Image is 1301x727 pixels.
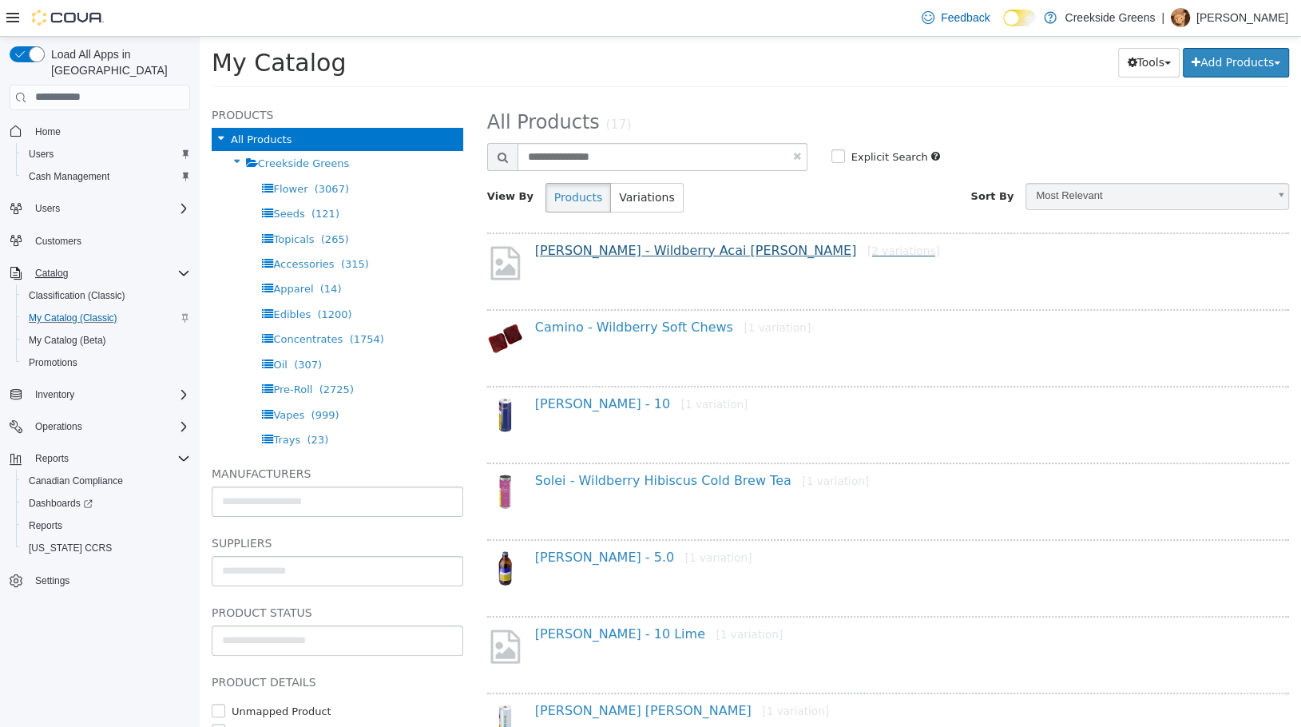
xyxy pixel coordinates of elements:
[29,385,190,404] span: Inventory
[16,470,196,492] button: Canadian Compliance
[1065,8,1155,27] p: Creekside Greens
[288,74,400,97] span: All Products
[22,286,190,305] span: Classification (Classic)
[16,143,196,165] button: Users
[16,329,196,352] button: My Catalog (Beta)
[73,146,108,158] span: Flower
[28,687,145,703] label: Available by Dropship
[29,334,106,347] span: My Catalog (Beta)
[73,397,101,409] span: Trays
[22,538,118,558] a: [US_STATE] CCRS
[16,352,196,374] button: Promotions
[31,97,92,109] span: All Products
[22,145,60,164] a: Users
[29,449,75,468] button: Reports
[22,331,113,350] a: My Catalog (Beta)
[516,591,583,604] small: [1 variation]
[335,666,629,681] a: [PERSON_NAME] [PERSON_NAME][1 variation]
[288,153,334,165] span: View By
[12,69,264,88] h5: Products
[915,2,996,34] a: Feedback
[73,221,134,233] span: Accessories
[3,229,196,252] button: Customers
[288,667,323,703] img: 150
[288,207,323,246] img: missing-image.png
[29,570,190,590] span: Settings
[562,668,629,681] small: [1 variation]
[335,436,669,451] a: Solei - Wildberry Hibiscus Cold Brew Tea[1 variation]
[35,452,69,465] span: Reports
[121,197,149,209] span: (265)
[1161,8,1164,27] p: |
[22,494,190,513] span: Dashboards
[29,264,190,283] span: Catalog
[22,516,69,535] a: Reports
[12,12,146,40] span: My Catalog
[58,121,150,133] span: Creekside Greens
[1196,8,1288,27] p: [PERSON_NAME]
[335,360,549,375] a: [PERSON_NAME] - 10[1 variation]
[29,385,81,404] button: Inventory
[668,208,740,220] small: [2 variations]
[29,148,54,161] span: Users
[29,121,190,141] span: Home
[648,113,728,129] label: Explicit Search
[16,284,196,307] button: Classification (Classic)
[73,372,105,384] span: Vapes
[115,146,149,158] span: (3067)
[117,272,152,284] span: (1200)
[29,542,112,554] span: [US_STATE] CCRS
[406,81,431,95] small: (17)
[1171,8,1190,27] div: Layne Sharpe
[918,11,980,41] button: Tools
[29,122,67,141] a: Home
[73,272,111,284] span: Edibles
[288,360,323,396] img: 150
[35,574,69,587] span: Settings
[411,146,483,176] button: Variations
[22,167,116,186] a: Cash Management
[120,347,154,359] span: (2725)
[3,569,196,592] button: Settings
[29,231,190,251] span: Customers
[35,235,81,248] span: Customers
[288,514,323,550] img: 150
[29,417,89,436] button: Operations
[12,566,264,586] h5: Product Status
[35,125,61,138] span: Home
[22,516,190,535] span: Reports
[73,171,105,183] span: Seeds
[29,571,76,590] a: Settings
[12,636,264,655] h5: Product Details
[3,197,196,220] button: Users
[29,497,93,510] span: Dashboards
[35,420,82,433] span: Operations
[121,246,142,258] span: (14)
[10,113,190,634] nav: Complex example
[22,471,190,491] span: Canadian Compliance
[22,145,190,164] span: Users
[32,10,104,26] img: Cova
[94,322,122,334] span: (307)
[16,537,196,559] button: [US_STATE] CCRS
[29,170,109,183] span: Cash Management
[3,415,196,438] button: Operations
[73,347,113,359] span: Pre-Roll
[3,447,196,470] button: Reports
[35,388,74,401] span: Inventory
[73,296,143,308] span: Concentrates
[29,312,117,324] span: My Catalog (Classic)
[826,146,1089,173] a: Most Relevant
[12,427,264,447] h5: Manufacturers
[12,497,264,516] h5: Suppliers
[3,383,196,406] button: Inventory
[73,246,113,258] span: Apparel
[22,353,190,372] span: Promotions
[1003,10,1037,26] input: Dark Mode
[16,514,196,537] button: Reports
[16,307,196,329] button: My Catalog (Classic)
[482,361,549,374] small: [1 variation]
[73,197,114,209] span: Topicals
[29,449,190,468] span: Reports
[22,308,190,328] span: My Catalog (Classic)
